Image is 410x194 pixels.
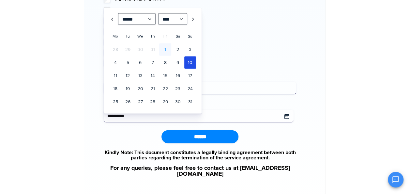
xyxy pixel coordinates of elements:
[122,43,134,56] span: 29
[114,7,296,14] label: Truecaller services
[147,70,159,82] a: 14
[147,43,159,56] span: 31
[184,57,196,69] a: 10
[172,43,184,56] a: 2
[122,96,134,108] a: 26
[104,150,296,160] a: Kindly Note: This document constitutes a legally binding agreement between both parties regarding...
[134,57,146,69] a: 6
[388,172,403,187] button: Open chat
[109,83,121,95] a: 18
[122,70,134,82] a: 12
[122,83,134,95] a: 19
[109,43,121,56] span: 28
[150,34,155,39] span: Thursday
[113,34,118,39] span: Monday
[159,83,171,95] a: 22
[159,57,171,69] a: 8
[134,43,146,56] span: 30
[114,18,296,24] label: Voice of Customer
[122,57,134,69] a: 5
[158,13,188,25] select: Select year
[172,70,184,82] a: 16
[134,70,146,82] a: 13
[163,34,167,39] span: Friday
[184,83,196,95] a: 24
[190,13,196,25] a: Next
[172,83,184,95] a: 23
[159,43,171,56] a: 1
[172,57,184,69] a: 9
[147,57,159,69] a: 7
[137,34,143,39] span: Wednesday
[147,83,159,95] a: 21
[114,28,296,35] label: Voicebot
[114,60,296,66] label: Other
[188,34,192,39] span: Sunday
[175,34,180,39] span: Saturday
[184,70,196,82] a: 17
[109,13,115,25] a: Prev
[159,96,171,108] a: 29
[109,57,121,69] a: 4
[134,83,146,95] a: 20
[109,70,121,82] a: 11
[114,49,296,56] label: WhatsApp services
[126,34,130,39] span: Tuesday
[114,39,296,45] label: VPN
[104,165,296,177] a: For any queries, please feel free to contact us at [EMAIL_ADDRESS][DOMAIN_NAME]
[159,70,171,82] a: 15
[172,96,184,108] a: 30
[118,13,156,25] select: Select month
[134,96,146,108] a: 27
[184,96,196,108] a: 31
[109,96,121,108] a: 25
[184,43,196,56] a: 3
[147,96,159,108] a: 28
